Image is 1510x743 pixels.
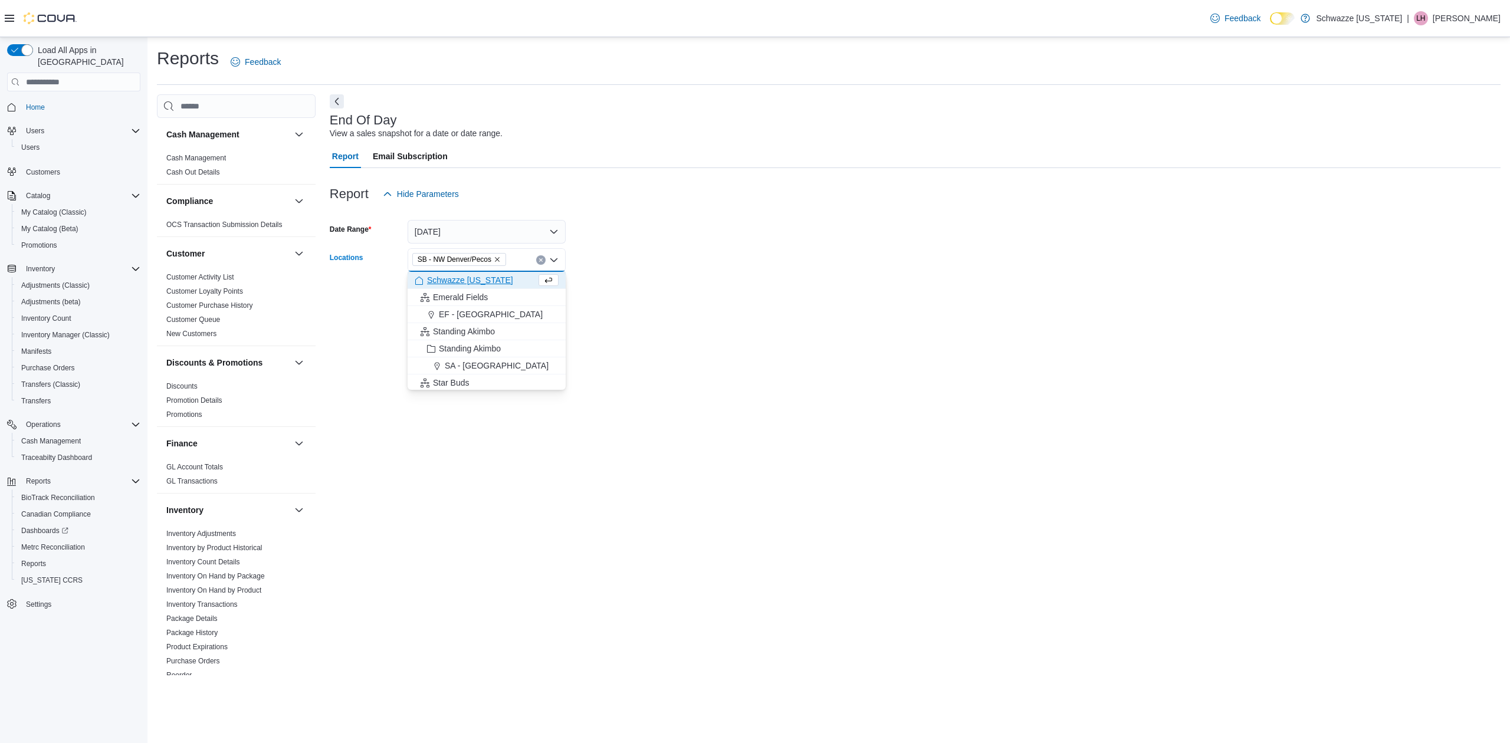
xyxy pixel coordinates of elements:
[17,557,140,571] span: Reports
[166,129,290,140] button: Cash Management
[21,330,110,340] span: Inventory Manager (Classic)
[17,328,114,342] a: Inventory Manager (Classic)
[166,571,265,581] span: Inventory On Hand by Package
[166,657,220,665] a: Purchase Orders
[12,237,145,254] button: Promotions
[166,572,265,580] a: Inventory On Hand by Package
[12,433,145,449] button: Cash Management
[166,476,218,486] span: GL Transactions
[17,573,87,587] a: [US_STATE] CCRS
[17,205,91,219] a: My Catalog (Classic)
[1414,11,1428,25] div: Lindsey Hudson
[166,671,192,679] a: Reorder
[12,539,145,555] button: Metrc Reconciliation
[26,420,61,429] span: Operations
[17,524,140,538] span: Dashboards
[330,127,503,140] div: View a sales snapshot for a date or date range.
[408,306,566,323] button: EF - [GEOGRAPHIC_DATA]
[166,504,290,516] button: Inventory
[12,572,145,589] button: [US_STATE] CCRS
[17,507,140,521] span: Canadian Compliance
[12,489,145,506] button: BioTrack Reconciliation
[1433,11,1501,25] p: [PERSON_NAME]
[166,153,226,163] span: Cash Management
[17,311,76,326] a: Inventory Count
[21,143,40,152] span: Users
[17,344,140,359] span: Manifests
[17,394,140,408] span: Transfers
[166,614,218,623] a: Package Details
[166,586,261,595] span: Inventory On Hand by Product
[166,462,223,472] span: GL Account Totals
[21,396,51,406] span: Transfers
[157,47,219,70] h1: Reports
[494,256,501,263] button: Remove SB - NW Denver/Pecos from selection in this group
[166,600,238,609] a: Inventory Transactions
[12,449,145,466] button: Traceabilty Dashboard
[21,380,80,389] span: Transfers (Classic)
[26,167,60,177] span: Customers
[245,56,281,68] span: Feedback
[408,289,566,306] button: Emerald Fields
[433,326,495,337] span: Standing Akimbo
[166,629,218,637] a: Package History
[21,189,140,203] span: Catalog
[166,357,262,369] h3: Discounts & Promotions
[17,328,140,342] span: Inventory Manager (Classic)
[166,287,243,295] a: Customer Loyalty Points
[166,643,228,651] a: Product Expirations
[2,473,145,489] button: Reports
[166,656,220,666] span: Purchase Orders
[166,154,226,162] a: Cash Management
[7,94,140,643] nav: Complex example
[2,123,145,139] button: Users
[166,529,236,538] span: Inventory Adjustments
[21,363,75,373] span: Purchase Orders
[166,168,220,176] a: Cash Out Details
[2,416,145,433] button: Operations
[292,503,306,517] button: Inventory
[166,315,220,324] span: Customer Queue
[2,188,145,204] button: Catalog
[21,417,140,432] span: Operations
[373,144,448,168] span: Email Subscription
[166,558,240,566] a: Inventory Count Details
[24,12,77,24] img: Cova
[21,241,57,250] span: Promotions
[21,262,140,276] span: Inventory
[549,255,559,265] button: Close list of options
[12,294,145,310] button: Adjustments (beta)
[12,139,145,156] button: Users
[166,272,234,282] span: Customer Activity List
[17,540,90,554] a: Metrc Reconciliation
[26,600,51,609] span: Settings
[157,527,316,701] div: Inventory
[1206,6,1265,30] a: Feedback
[408,357,566,374] button: SA - [GEOGRAPHIC_DATA]
[408,323,566,340] button: Standing Akimbo
[12,204,145,221] button: My Catalog (Classic)
[12,221,145,237] button: My Catalog (Beta)
[21,297,81,307] span: Adjustments (beta)
[292,356,306,370] button: Discounts & Promotions
[2,261,145,277] button: Inventory
[17,377,140,392] span: Transfers (Classic)
[21,559,46,568] span: Reports
[166,642,228,652] span: Product Expirations
[1416,11,1425,25] span: LH
[17,222,83,236] a: My Catalog (Beta)
[17,524,73,538] a: Dashboards
[12,343,145,360] button: Manifests
[157,151,316,184] div: Cash Management
[17,222,140,236] span: My Catalog (Beta)
[536,255,546,265] button: Clear input
[292,194,306,208] button: Compliance
[12,277,145,294] button: Adjustments (Classic)
[26,191,50,200] span: Catalog
[330,94,344,109] button: Next
[166,301,253,310] a: Customer Purchase History
[439,308,543,320] span: EF - [GEOGRAPHIC_DATA]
